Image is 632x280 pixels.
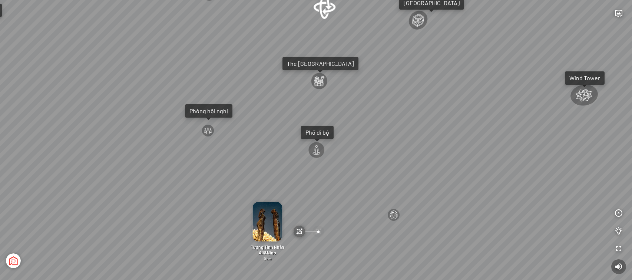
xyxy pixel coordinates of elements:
[253,202,282,242] img: thumbnail_ali_n_HFRR9GAPJ9E3_thumbnail.jpg
[287,60,354,67] div: The [GEOGRAPHIC_DATA]
[251,244,284,255] span: Tượng Tình Nhân Ali&Nino
[294,226,305,237] img: ali_nino_T2DCCD9MJPD3.svg
[305,129,329,136] div: Phố đi bộ
[6,253,21,268] img: Avatar_Nestfind_YJWVPMA7XUC4.jpg
[569,74,600,82] div: Wind Tower
[264,256,271,261] span: 0 km
[189,107,228,115] div: Phòng hội nghị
